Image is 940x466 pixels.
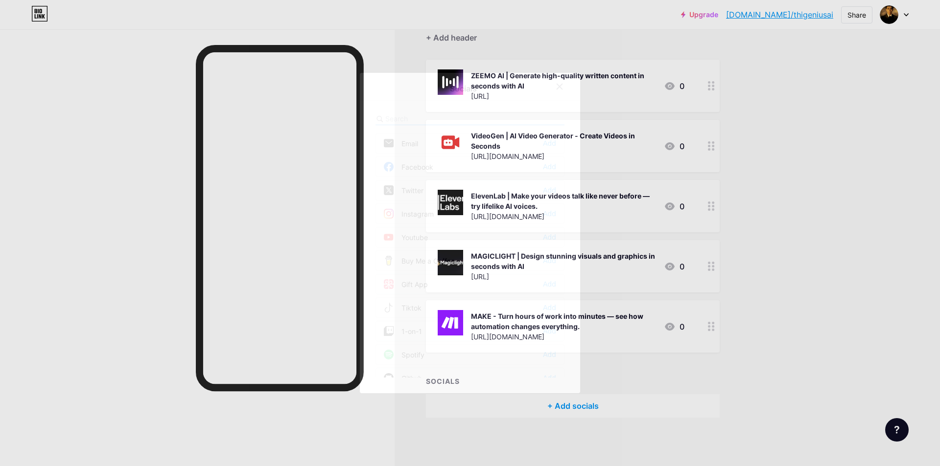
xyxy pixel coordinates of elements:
[384,185,423,195] div: Twitter
[543,303,556,312] div: Add
[543,350,556,359] div: Add
[450,83,477,94] div: Socials
[543,326,556,336] div: Add
[543,138,556,148] div: Add
[543,232,556,242] div: Add
[384,138,418,148] div: Email
[384,326,422,336] div: 1-on-1
[543,162,556,172] div: Add
[385,113,493,124] input: Search
[543,209,556,219] div: Add
[384,209,434,219] div: Instagram
[384,256,455,266] div: Buy Me a Coffee
[543,279,556,289] div: Add
[384,279,428,289] div: Gift App
[384,350,424,359] div: Spotify
[543,185,556,195] div: Add
[543,373,556,383] div: Add
[384,232,428,242] div: Youtube
[543,256,556,266] div: Add
[384,303,422,312] div: Tiktok
[384,162,433,172] div: Facebook
[384,373,423,383] div: Github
